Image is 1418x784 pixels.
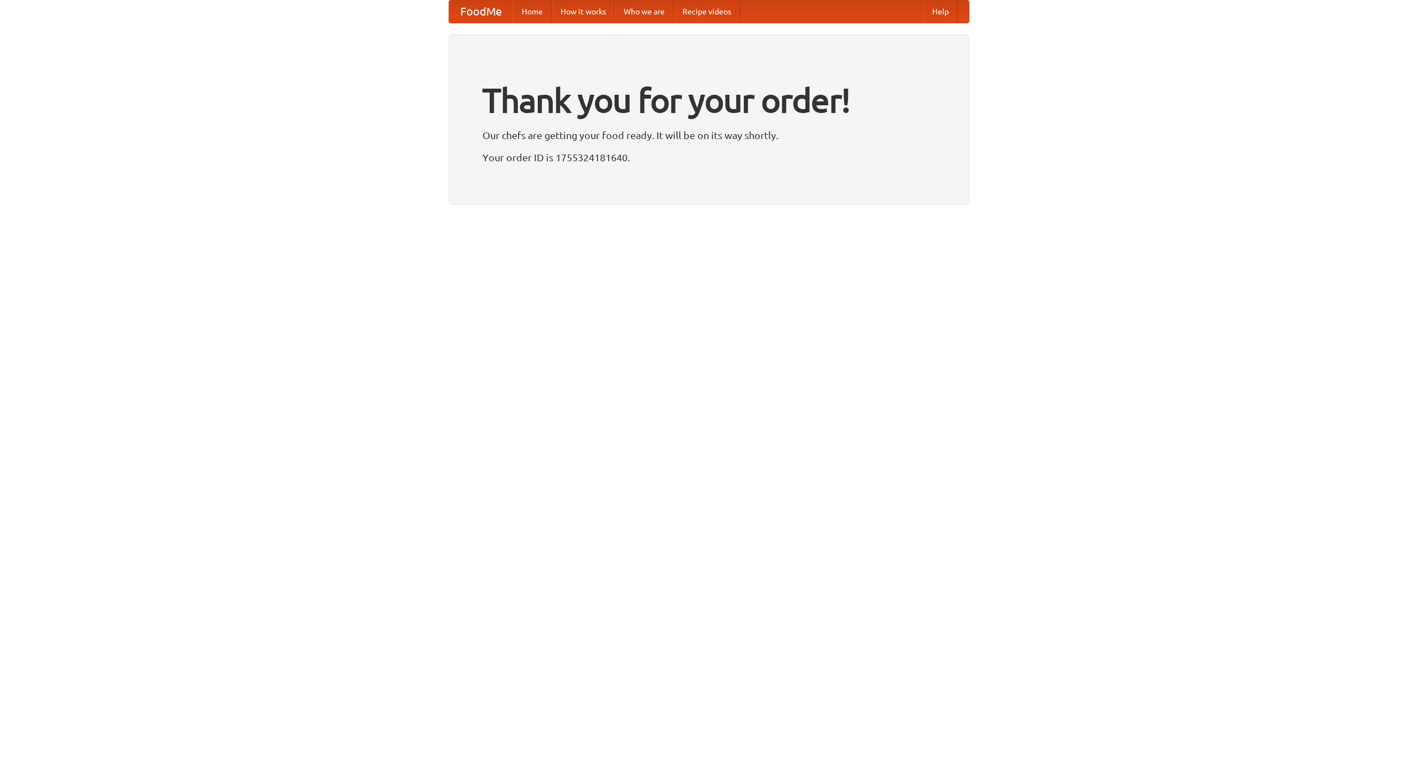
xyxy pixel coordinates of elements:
a: FoodMe [449,1,513,23]
h1: Thank you for your order! [482,74,936,127]
a: How it works [552,1,615,23]
a: Help [923,1,958,23]
p: Our chefs are getting your food ready. It will be on its way shortly. [482,127,936,144]
p: Your order ID is 1755324181640. [482,149,936,166]
a: Who we are [615,1,674,23]
a: Recipe videos [674,1,740,23]
a: Home [513,1,552,23]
